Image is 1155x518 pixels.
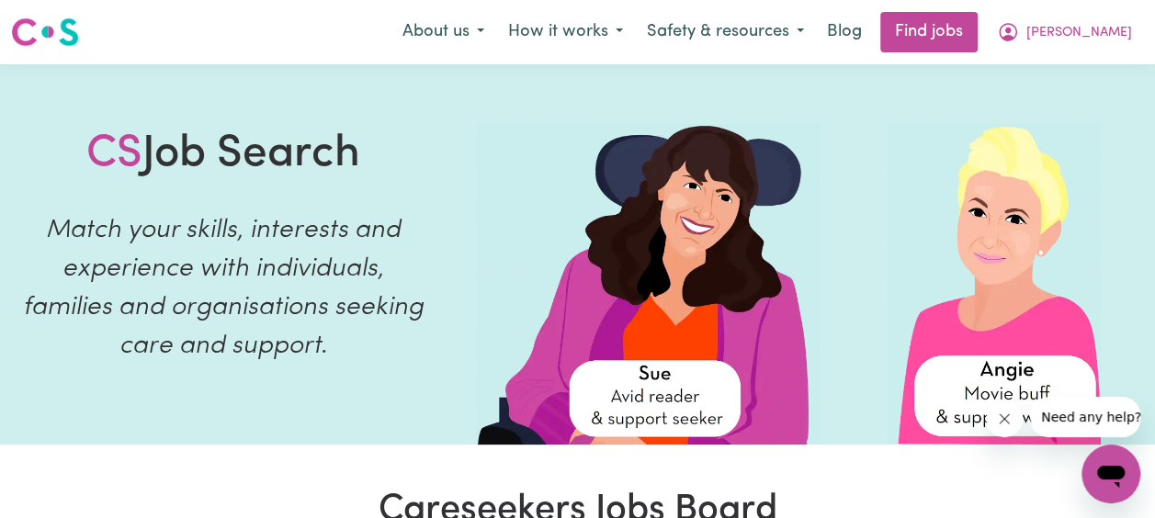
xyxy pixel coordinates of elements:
[496,13,635,51] button: How it works
[11,16,79,49] img: Careseekers logo
[1030,397,1140,437] iframe: Message from company
[391,13,496,51] button: About us
[985,13,1144,51] button: My Account
[11,11,79,53] a: Careseekers logo
[635,13,816,51] button: Safety & resources
[86,129,360,182] h1: Job Search
[816,12,873,52] a: Blog
[22,211,425,366] p: Match your skills, interests and experience with individuals, families and organisations seeking ...
[880,12,978,52] a: Find jobs
[1081,445,1140,503] iframe: Button to launch messaging window
[11,13,111,28] span: Need any help?
[1026,23,1132,43] span: [PERSON_NAME]
[986,400,1023,437] iframe: Close message
[86,132,142,176] span: CS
